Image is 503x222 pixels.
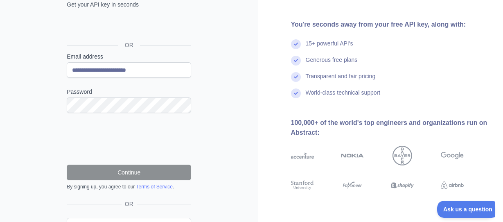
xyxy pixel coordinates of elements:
img: nokia [341,146,364,165]
iframe: reCAPTCHA [67,123,191,155]
label: Password [67,88,191,96]
iframe: Toggle Customer Support [437,201,495,218]
iframe: Knop Inloggen met Google [63,18,194,36]
div: World-class technical support [306,88,381,105]
span: OR [118,41,140,49]
div: 15+ powerful API's [306,39,353,56]
p: Get your API key in seconds [67,0,191,9]
img: accenture [291,146,314,165]
label: Email address [67,52,191,61]
img: stanford university [291,179,314,191]
img: check mark [291,56,301,66]
span: OR [122,200,137,208]
img: shopify [391,179,414,191]
button: Continue [67,165,191,180]
div: Inloggen met Google. Wordt geopend in een nieuw tabblad [67,18,189,36]
div: You're seconds away from your free API key, along with: [291,20,490,29]
div: By signing up, you agree to our . [67,183,191,190]
img: check mark [291,72,301,82]
img: bayer [392,146,412,165]
img: airbnb [441,179,464,191]
img: google [441,146,464,165]
div: 100,000+ of the world's top engineers and organizations run on Abstract: [291,118,490,138]
div: Transparent and fair pricing [306,72,376,88]
a: Terms of Service [136,184,172,190]
img: payoneer [341,179,364,191]
img: check mark [291,88,301,98]
div: Generous free plans [306,56,358,72]
img: check mark [291,39,301,49]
